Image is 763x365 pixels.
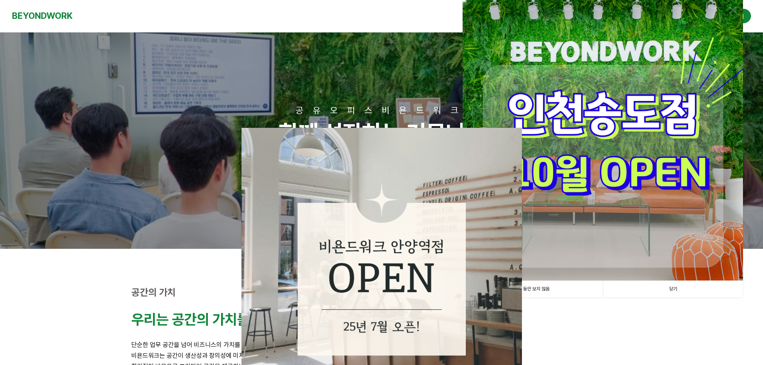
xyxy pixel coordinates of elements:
[12,8,72,23] a: BEYONDWORK
[131,286,176,298] strong: 공간의 가치
[463,281,603,297] a: 1일 동안 보지 않음
[131,350,632,361] p: 비욘드워크는 공간이 생산성과 창의성에 미치는 영향을 잘 알고 있습니다.
[603,281,743,297] a: 닫기
[131,311,306,328] strong: 우리는 공간의 가치를 높입니다.
[131,339,632,350] p: 단순한 업무 공간을 넘어 비즈니스의 가치를 높이는 영감의 공간을 만듭니다.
